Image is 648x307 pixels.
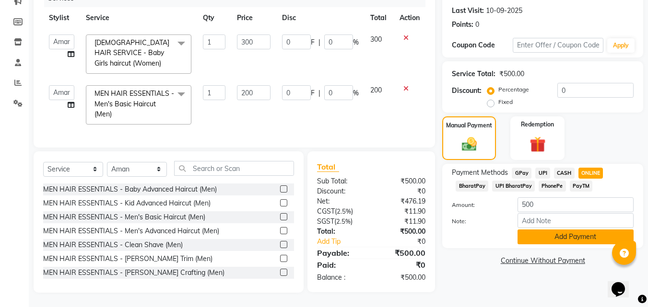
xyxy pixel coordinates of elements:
[371,227,433,237] div: ₹500.00
[498,98,513,106] label: Fixed
[452,69,495,79] div: Service Total:
[498,85,529,94] label: Percentage
[371,273,433,283] div: ₹500.00
[371,259,433,271] div: ₹0
[512,168,531,179] span: GPay
[371,196,433,206] div: ₹476.19
[310,196,371,206] div: Net:
[336,217,351,225] span: 2.5%
[276,7,365,29] th: Disc
[452,6,484,16] div: Last Visit:
[370,35,382,44] span: 300
[607,38,635,53] button: Apply
[43,240,183,250] div: MEN HAIR ESSENTIALS - Clean Shave (Men)
[317,207,335,216] span: CGST
[518,229,634,244] button: Add Payment
[310,186,371,196] div: Discount:
[513,38,603,53] input: Enter Offer / Coupon Code
[43,226,219,236] div: MEN HAIR ESSENTIALS - Men's Advanced Haircut (Men)
[518,213,634,228] input: Add Note
[353,37,359,47] span: %
[317,217,334,226] span: SGST
[43,198,211,208] div: MEN HAIR ESSENTIALS - Kid Advanced Haircut (Men)
[492,181,535,192] span: UPI BharatPay
[310,227,371,237] div: Total:
[371,216,433,227] div: ₹11.90
[521,120,554,129] label: Redemption
[452,86,482,96] div: Discount:
[310,206,371,216] div: ( )
[80,7,197,29] th: Service
[525,135,551,154] img: _gift.svg
[452,168,508,178] span: Payment Methods
[365,7,394,29] th: Total
[382,237,433,247] div: ₹0
[353,88,359,98] span: %
[94,89,174,118] span: MEN HAIR ESSENTIALS - Men's Basic Haircut (Men)
[457,136,482,153] img: _cash.svg
[231,7,276,29] th: Price
[370,86,382,94] span: 200
[371,176,433,186] div: ₹500.00
[311,37,315,47] span: F
[43,254,212,264] div: MEN HAIR ESSENTIALS - [PERSON_NAME] Trim (Men)
[445,201,510,209] label: Amount:
[310,259,371,271] div: Paid:
[318,37,320,47] span: |
[310,237,381,247] a: Add Tip
[371,247,433,259] div: ₹500.00
[371,186,433,196] div: ₹0
[174,161,294,176] input: Search or Scan
[43,212,205,222] div: MEN HAIR ESSENTIALS - Men's Basic Haircut (Men)
[456,181,488,192] span: BharatPay
[43,184,217,194] div: MEN HAIR ESSENTIALS - Baby Advanced Haircut (Men)
[337,207,351,215] span: 2.5%
[310,247,371,259] div: Payable:
[94,38,169,68] span: [DEMOGRAPHIC_DATA] HAIR SERVICE - Baby Girls haircut (Women)
[310,176,371,186] div: Sub Total:
[43,268,224,278] div: MEN HAIR ESSENTIALS - [PERSON_NAME] Crafting (Men)
[475,20,479,30] div: 0
[197,7,232,29] th: Qty
[318,88,320,98] span: |
[570,181,593,192] span: PayTM
[452,40,512,50] div: Coupon Code
[499,69,524,79] div: ₹500.00
[578,168,603,179] span: ONLINE
[554,168,575,179] span: CASH
[518,197,634,212] input: Amount
[112,110,116,118] a: x
[371,206,433,216] div: ₹11.90
[43,7,80,29] th: Stylist
[310,273,371,283] div: Balance :
[535,168,550,179] span: UPI
[608,269,638,297] iframe: chat widget
[317,162,339,172] span: Total
[486,6,522,16] div: 10-09-2025
[161,59,165,68] a: x
[444,256,641,266] a: Continue Without Payment
[446,121,492,130] label: Manual Payment
[452,20,473,30] div: Points:
[539,181,566,192] span: PhonePe
[445,217,510,226] label: Note:
[394,7,425,29] th: Action
[311,88,315,98] span: F
[310,216,371,227] div: ( )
